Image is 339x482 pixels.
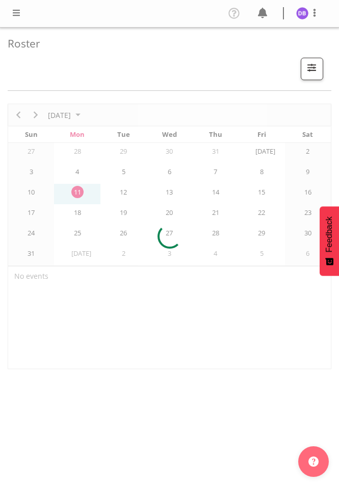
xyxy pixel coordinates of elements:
span: Feedback [325,216,334,252]
h4: Roster [8,38,323,50]
img: help-xxl-2.png [308,456,319,467]
button: Feedback - Show survey [320,206,339,276]
button: Filter Shifts [301,58,323,80]
img: dawn-belshaw1857.jpg [296,7,308,19]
